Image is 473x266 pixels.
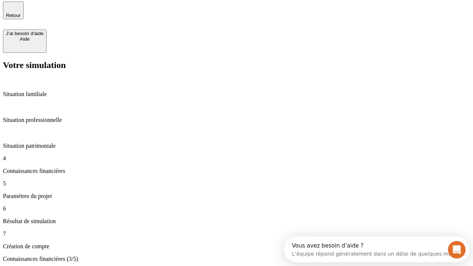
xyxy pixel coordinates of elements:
[3,60,470,70] h2: Votre simulation
[3,91,470,98] p: Situation familiale
[3,231,470,237] p: 7
[3,193,470,199] p: Paramètres du projet
[284,236,469,262] iframe: Intercom live chat discovery launcher
[3,180,470,187] p: 5
[3,218,470,225] p: Résultat de simulation
[6,36,44,42] div: Aide
[3,168,470,174] p: Connaissances financières
[3,256,470,262] p: Connaissances financières (3/5)
[3,155,470,162] p: 4
[3,143,470,149] p: Situation patrimoniale
[3,205,470,212] p: 6
[8,6,182,12] div: Vous avez besoin d’aide ?
[448,241,466,259] iframe: Intercom live chat
[6,13,21,18] span: Retour
[6,31,44,36] div: J’ai besoin d'aide
[3,243,470,250] p: Création de compte
[3,3,204,23] div: Ouvrir le Messenger Intercom
[3,30,47,53] button: J’ai besoin d'aideAide
[3,117,470,123] p: Situation professionnelle
[8,12,182,20] div: L’équipe répond généralement dans un délai de quelques minutes.
[3,1,24,19] button: Retour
